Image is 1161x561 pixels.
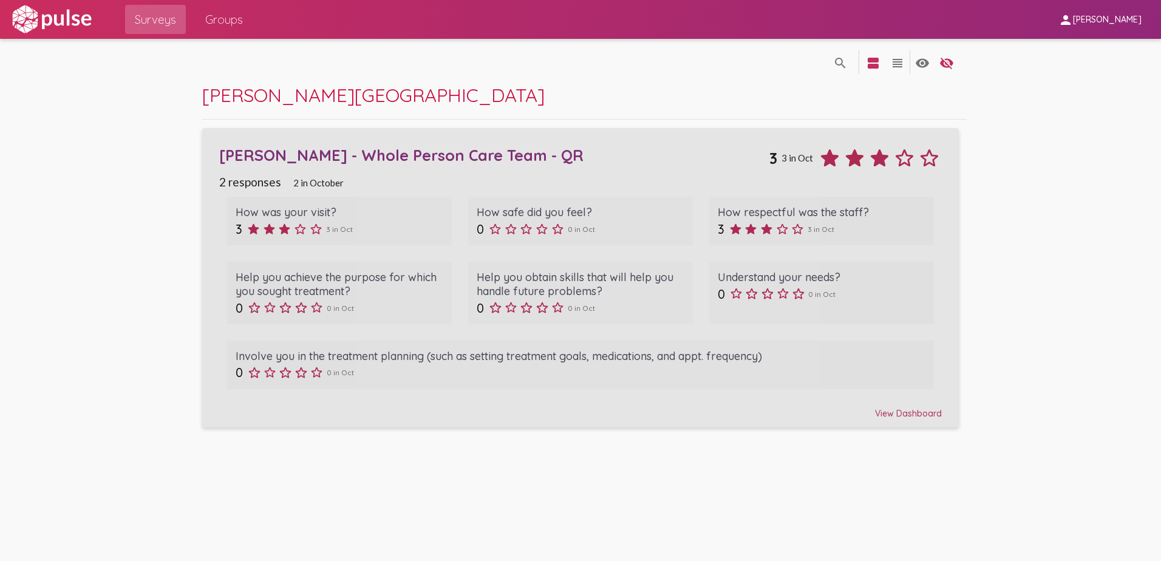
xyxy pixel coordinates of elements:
[885,50,910,74] button: language
[568,304,595,313] span: 0 in Oct
[202,83,545,107] span: [PERSON_NAME][GEOGRAPHIC_DATA]
[890,56,905,70] mat-icon: language
[293,177,344,188] span: 2 in October
[915,56,930,70] mat-icon: language
[236,301,243,316] span: 0
[125,5,186,34] a: Surveys
[769,149,777,168] span: 3
[327,304,354,313] span: 0 in Oct
[935,50,959,74] button: language
[781,152,813,163] span: 3 in Oct
[910,50,935,74] button: language
[808,290,836,299] span: 0 in Oct
[828,50,853,74] button: language
[236,222,242,237] span: 3
[135,8,176,30] span: Surveys
[477,301,484,316] span: 0
[236,365,243,380] span: 0
[202,128,958,427] a: [PERSON_NAME] - Whole Person Care Team - QR33 in Oct2 responses2 in OctoberHow was your visit?33 ...
[718,270,925,284] div: Understand your needs?
[477,205,684,219] div: How safe did you feel?
[861,50,885,74] button: language
[568,225,595,234] span: 0 in Oct
[326,225,353,234] span: 3 in Oct
[866,56,880,70] mat-icon: language
[1073,15,1142,25] span: [PERSON_NAME]
[205,8,243,30] span: Groups
[1049,8,1151,30] button: [PERSON_NAME]
[477,222,484,237] span: 0
[236,205,443,219] div: How was your visit?
[236,349,925,363] div: Involve you in the treatment planning (such as setting treatment goals, medications, and appt. fr...
[219,397,942,419] div: View Dashboard
[833,56,848,70] mat-icon: language
[477,270,684,298] div: Help you obtain skills that will help you handle future problems?
[219,146,770,165] div: [PERSON_NAME] - Whole Person Care Team - QR
[236,270,443,298] div: Help you achieve the purpose for which you sought treatment?
[718,205,925,219] div: How respectful was the staff?
[10,4,94,35] img: white-logo.svg
[939,56,954,70] mat-icon: language
[718,222,724,237] span: 3
[1058,13,1073,27] mat-icon: person
[219,175,281,189] span: 2 responses
[196,5,253,34] a: Groups
[808,225,834,234] span: 3 in Oct
[327,368,354,377] span: 0 in Oct
[718,287,725,302] span: 0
